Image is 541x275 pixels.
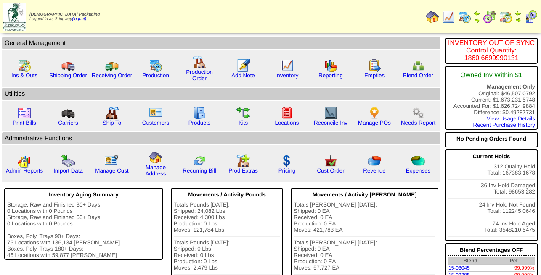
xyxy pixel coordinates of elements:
[324,106,337,120] img: line_graph2.gif
[403,72,433,79] a: Blend Order
[3,3,26,31] img: zoroco-logo-small.webp
[448,39,535,62] div: INVENTORY OUT OF SYNC Control Quantity: 1860.6699990131
[445,66,538,130] div: Original: $46,507.0792 Current: $1,673,231.5748 Accounted For: $1,626,724.9884 Difference: $0.492...
[368,106,381,120] img: po.png
[275,120,299,126] a: Locations
[324,154,337,168] img: cust_order.png
[18,154,31,168] img: graph2.png
[61,59,75,72] img: truck.gif
[6,168,43,174] a: Admin Reports
[280,106,294,120] img: locations.gif
[193,106,206,120] img: cabinet.gif
[401,120,435,126] a: Needs Report
[193,154,206,168] img: reconcile.gif
[72,17,86,21] a: (logout)
[183,168,216,174] a: Recurring Bill
[474,10,480,17] img: arrowleft.gif
[228,168,258,174] a: Prod Extras
[61,106,75,120] img: truck3.gif
[239,120,248,126] a: Kits
[7,202,160,258] div: Storage, Raw and Finished 30+ Days: 0 Locations with 0 Pounds Storage, Raw and Finished 60+ Days:...
[448,68,535,84] div: Owned Inv Within $1
[276,72,299,79] a: Inventory
[278,168,296,174] a: Pricing
[95,168,128,174] a: Manage Cust
[324,59,337,72] img: graph.gif
[493,257,535,265] th: Pct
[104,154,120,168] img: managecust.png
[499,10,512,24] img: calendarinout.gif
[11,72,37,79] a: Ins & Outs
[7,189,160,200] div: Inventory Aging Summary
[231,72,255,79] a: Add Note
[92,72,132,79] a: Receiving Order
[411,59,425,72] img: network.png
[448,84,535,90] div: Management Only
[448,134,535,144] div: No Pending Orders Found
[188,120,211,126] a: Products
[515,10,522,17] img: arrowleft.gif
[524,10,538,24] img: calendarcustomer.gif
[29,12,100,17] span: [DEMOGRAPHIC_DATA] Packaging
[448,151,535,162] div: Current Holds
[193,55,206,69] img: factory.gif
[368,59,381,72] img: workorder.gif
[280,59,294,72] img: line_graph.gif
[29,12,100,21] span: Logged in as Sridgway
[149,151,162,164] img: home.gif
[53,168,83,174] a: Import Data
[18,106,31,120] img: invoice2.gif
[236,59,250,72] img: orders.gif
[445,149,538,241] div: 312 Quality Hold Total: 167383.1678 36 Inv Hold Damaged Total: 98653.282 24 Inv Hold Not Found To...
[448,265,470,271] a: 15-03045
[2,37,440,49] td: General Management
[314,120,347,126] a: Reconcile Inv
[280,154,294,168] img: dollar.gif
[317,168,344,174] a: Cust Order
[474,17,480,24] img: arrowright.gif
[458,10,471,24] img: calendarprod.gif
[58,120,78,126] a: Carriers
[363,168,385,174] a: Revenue
[13,120,36,126] a: Print Bills
[149,59,162,72] img: calendarprod.gif
[364,72,385,79] a: Empties
[142,120,169,126] a: Customers
[487,115,535,122] a: View Usage Details
[142,72,169,79] a: Production
[236,106,250,120] img: workflow.gif
[2,88,440,100] td: Utilities
[105,59,119,72] img: truck2.gif
[411,106,425,120] img: workflow.png
[186,69,213,81] a: Production Order
[2,132,440,144] td: Adminstrative Functions
[149,106,162,120] img: customers.gif
[318,72,343,79] a: Reporting
[483,10,496,24] img: calendarblend.gif
[411,154,425,168] img: pie_chart2.png
[448,257,493,265] th: Blend
[146,164,166,177] a: Manage Address
[61,154,75,168] img: import.gif
[105,106,119,120] img: factory2.gif
[406,168,431,174] a: Expenses
[103,120,121,126] a: Ship To
[493,265,535,272] td: 99.999%
[515,17,522,24] img: arrowright.gif
[368,154,381,168] img: pie_chart.png
[174,189,281,200] div: Movements / Activity Pounds
[236,154,250,168] img: prodextras.gif
[426,10,439,24] img: home.gif
[358,120,391,126] a: Manage POs
[448,245,535,256] div: Blend Percentages OFF
[49,72,87,79] a: Shipping Order
[473,122,535,128] a: Recent Purchase History
[18,59,31,72] img: calendarinout.gif
[442,10,455,24] img: line_graph.gif
[294,189,435,200] div: Movements / Activity [PERSON_NAME]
